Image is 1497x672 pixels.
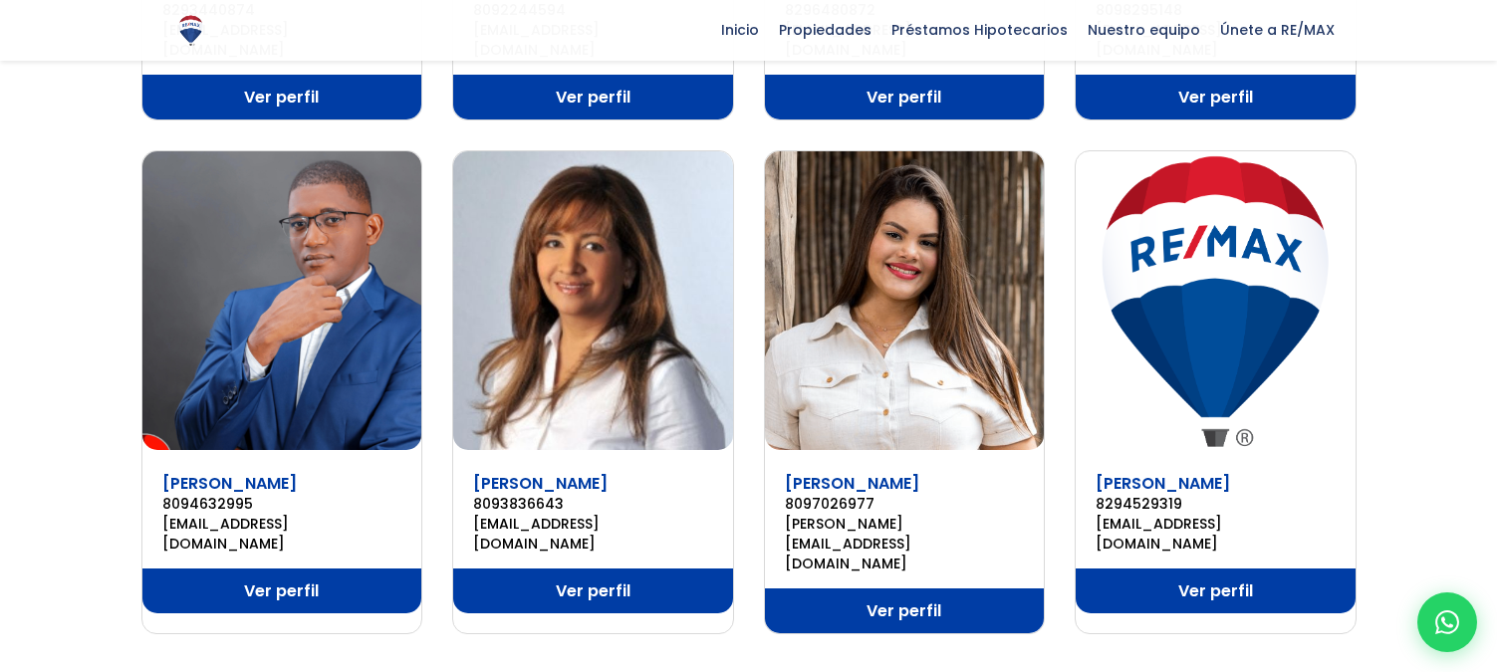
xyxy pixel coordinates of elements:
[785,472,919,495] a: [PERSON_NAME]
[1076,568,1356,613] a: Ver perfil
[765,75,1045,119] a: Ver perfil
[1096,494,1336,514] a: 8294529319
[785,494,1025,514] a: 8097026977
[1076,75,1356,119] a: Ver perfil
[785,514,1025,573] a: [PERSON_NAME][EMAIL_ADDRESS][DOMAIN_NAME]
[765,151,1045,450] img: Diana Pichardo
[142,568,422,613] a: Ver perfil
[162,514,402,554] a: [EMAIL_ADDRESS][DOMAIN_NAME]
[173,13,208,48] img: Logo de REMAX
[473,494,713,514] a: 8093836643
[142,151,422,450] img: Demetrio Rojas
[453,75,733,119] a: Ver perfil
[473,472,608,495] a: [PERSON_NAME]
[453,568,733,613] a: Ver perfil
[769,15,881,45] span: Propiedades
[142,75,422,119] a: Ver perfil
[1078,15,1210,45] span: Nuestro equipo
[1096,472,1230,495] a: [PERSON_NAME]
[711,15,769,45] span: Inicio
[1076,151,1356,450] img: Diego Pimentel
[162,494,402,514] a: 8094632995
[473,514,713,554] a: [EMAIL_ADDRESS][DOMAIN_NAME]
[881,15,1078,45] span: Préstamos Hipotecarios
[765,588,1045,633] a: Ver perfil
[162,472,297,495] a: [PERSON_NAME]
[1210,15,1345,45] span: Únete a RE/MAX
[453,151,733,450] img: Deyanira Garot
[1096,514,1336,554] a: [EMAIL_ADDRESS][DOMAIN_NAME]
